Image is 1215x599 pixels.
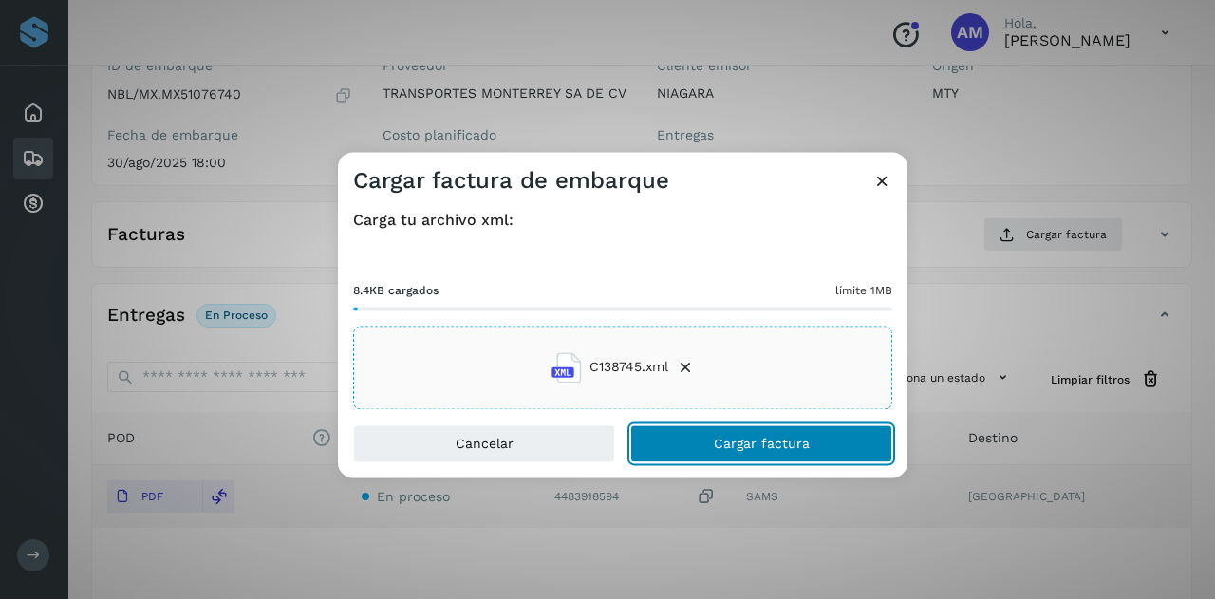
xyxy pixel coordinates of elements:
[353,282,439,299] span: 8.4KB cargados
[589,358,668,378] span: C138745.xml
[630,424,892,462] button: Cargar factura
[353,211,892,229] h4: Carga tu archivo xml:
[456,437,514,450] span: Cancelar
[353,424,615,462] button: Cancelar
[353,167,669,195] h3: Cargar factura de embarque
[714,437,810,450] span: Cargar factura
[835,282,892,299] span: límite 1MB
